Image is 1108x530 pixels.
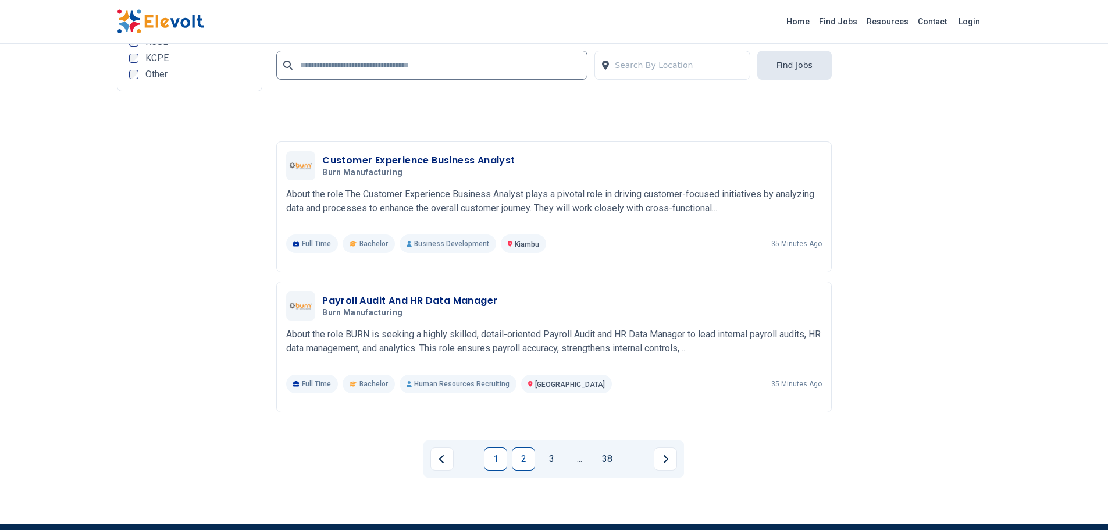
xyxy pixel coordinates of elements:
a: Login [952,10,987,33]
a: Contact [913,12,952,31]
a: Previous page [430,447,454,471]
p: 35 minutes ago [771,239,822,248]
p: Business Development [400,234,496,253]
a: Next page [654,447,677,471]
span: KCSE [145,37,168,47]
a: Page 3 [540,447,563,471]
p: About the role The Customer Experience Business Analyst plays a pivotal role in driving customer-... [286,187,822,215]
iframe: Chat Widget [1050,474,1108,530]
a: Page 2 [512,447,535,471]
a: Jump forward [568,447,591,471]
span: Kiambu [515,240,539,248]
span: Burn Manufacturing [322,168,402,178]
span: Bachelor [359,239,388,248]
h3: Payroll Audit And HR Data Manager [322,294,497,308]
span: Burn Manufacturing [322,308,402,318]
p: 35 minutes ago [771,379,822,389]
span: KCPE [145,54,169,63]
span: Other [145,70,168,79]
p: Full Time [286,234,338,253]
p: Human Resources Recruiting [400,375,516,393]
ul: Pagination [430,447,677,471]
a: Resources [862,12,913,31]
span: [GEOGRAPHIC_DATA] [535,380,605,389]
p: Full Time [286,375,338,393]
a: Find Jobs [814,12,862,31]
iframe: Advertisement [846,91,992,440]
h3: Customer Experience Business Analyst [322,154,515,168]
p: About the role BURN is seeking a highly skilled, detail-oriented Payroll Audit and HR Data Manage... [286,328,822,355]
iframe: Advertisement [117,101,263,450]
input: KCPE [129,54,138,63]
img: Elevolt [117,9,204,34]
a: Burn ManufacturingPayroll Audit And HR Data ManagerBurn ManufacturingAbout the role BURN is seeki... [286,291,822,393]
a: Home [782,12,814,31]
a: Burn ManufacturingCustomer Experience Business AnalystBurn ManufacturingAbout the role The Custom... [286,151,822,253]
img: Burn Manufacturing [289,162,312,169]
input: Other [129,70,138,79]
button: Find Jobs [757,51,832,80]
img: Burn Manufacturing [289,302,312,310]
span: Bachelor [359,379,388,389]
a: Page 38 [596,447,619,471]
a: Page 1 is your current page [484,447,507,471]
